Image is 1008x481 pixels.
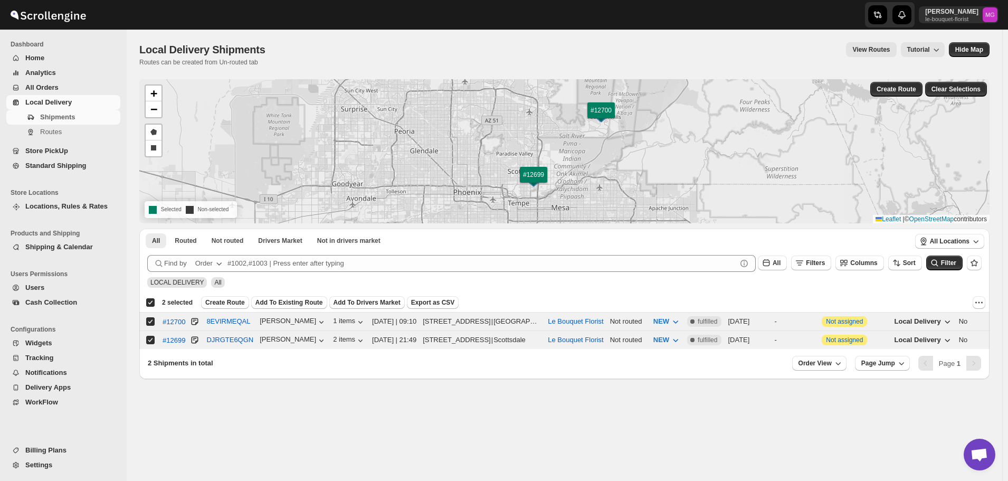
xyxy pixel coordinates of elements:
[957,360,961,367] b: 1
[372,316,416,327] div: [DATE] | 09:10
[372,335,416,345] div: [DATE] | 21:49
[895,317,941,325] span: Local Delivery
[11,40,121,49] span: Dashboard
[25,162,87,169] span: Standard Shipping
[333,317,366,327] button: 1 items
[25,98,72,106] span: Local Delivery
[25,54,44,62] span: Home
[773,259,781,267] span: All
[792,356,847,371] button: Order View
[317,237,381,245] span: Not in drivers market
[728,335,768,345] div: [DATE]
[164,258,187,269] span: Find by
[826,336,863,344] button: Not assigned
[6,80,120,95] button: All Orders
[25,83,59,91] span: All Orders
[855,356,910,371] button: Page Jump
[25,284,44,291] span: Users
[25,354,53,362] span: Tracking
[6,65,120,80] button: Analytics
[150,87,157,100] span: +
[150,279,204,286] span: LOCAL DELIVERY
[260,335,327,346] button: [PERSON_NAME]
[163,318,185,326] div: #12700
[227,255,737,272] input: #1002,#1003 | Press enter after typing
[139,44,265,55] span: Local Delivery Shipments
[6,240,120,254] button: Shipping & Calendar
[791,256,831,270] button: Filters
[985,12,995,18] text: MG
[214,279,221,286] span: All
[903,215,905,223] span: |
[40,113,75,121] span: Shipments
[149,203,182,216] p: Selected
[206,336,253,344] button: DJRGTE6QGN
[610,316,647,327] div: Not routed
[909,215,954,223] a: OpenStreetMap
[6,443,120,458] button: Billing Plans
[260,317,327,327] div: [PERSON_NAME]
[407,296,459,309] button: Export as CSV
[195,258,213,269] div: Order
[25,339,52,347] span: Widgets
[6,295,120,310] button: Cash Collection
[852,45,890,54] span: View Routes
[870,82,923,97] button: Create Route
[163,335,185,345] button: #12699
[647,313,687,330] button: NEW
[775,335,816,345] div: -
[25,69,56,77] span: Analytics
[11,270,121,278] span: Users Permissions
[146,125,161,140] a: Draw a polygon
[826,318,863,325] button: Not assigned
[955,45,983,54] span: Hide Map
[11,229,121,238] span: Products and Shipping
[333,335,366,346] button: 2 items
[423,316,491,327] div: [STREET_ADDRESS]
[925,7,978,16] p: [PERSON_NAME]
[918,356,981,371] nav: Pagination
[6,380,120,395] button: Delivery Apps
[163,336,185,344] div: #12699
[548,336,604,344] button: Le Bouquet Florist
[25,446,66,454] span: Billing Plans
[930,237,969,246] span: All Locations
[728,316,768,327] div: [DATE]
[146,233,166,248] button: All
[6,395,120,410] button: WorkFlow
[255,298,323,307] span: Add To Existing Route
[888,256,922,270] button: Sort
[8,2,88,28] img: ScrollEngine
[251,296,327,309] button: Add To Existing Route
[926,256,963,270] button: Filter
[901,42,945,57] button: Tutorial
[593,111,609,122] img: Marker
[252,233,308,248] button: Claimable
[873,215,990,224] div: © contributors
[423,335,541,345] div: |
[959,335,1003,345] div: No
[25,147,68,155] span: Store PickUp
[6,351,120,365] button: Tracking
[983,7,997,22] span: Melody Gluth
[6,199,120,214] button: Locations, Rules & Rates
[931,85,981,93] span: Clear Selections
[775,316,816,327] div: -
[201,296,249,309] button: Create Route
[168,233,203,248] button: Routed
[258,237,302,245] span: Drivers Market
[146,101,161,117] a: Zoom out
[146,140,161,156] a: Draw a rectangle
[6,51,120,65] button: Home
[148,359,213,367] span: 2 Shipments in total
[877,85,916,93] span: Create Route
[610,335,647,345] div: Not routed
[895,336,941,344] span: Local Delivery
[925,82,987,97] button: Clear Selections
[25,461,52,469] span: Settings
[6,336,120,351] button: Widgets
[806,259,825,267] span: Filters
[925,16,978,22] p: le-bouquet-florist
